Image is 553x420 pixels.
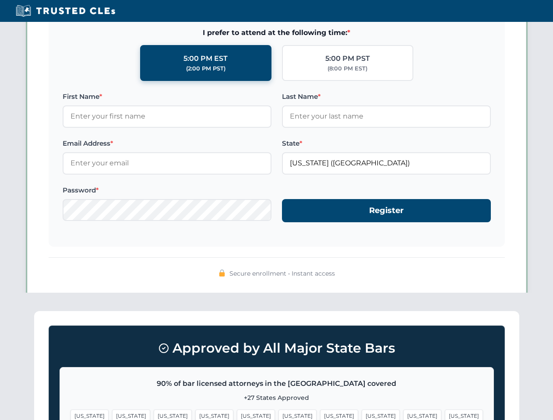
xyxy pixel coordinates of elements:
[63,152,271,174] input: Enter your email
[183,53,228,64] div: 5:00 PM EST
[328,64,367,73] div: (8:00 PM EST)
[282,199,491,222] button: Register
[282,91,491,102] label: Last Name
[229,269,335,278] span: Secure enrollment • Instant access
[70,393,483,402] p: +27 States Approved
[63,138,271,149] label: Email Address
[282,152,491,174] input: Florida (FL)
[60,336,494,360] h3: Approved by All Major State Bars
[186,64,225,73] div: (2:00 PM PST)
[63,91,271,102] label: First Name
[218,269,225,276] img: 🔒
[63,105,271,127] input: Enter your first name
[282,138,491,149] label: State
[70,378,483,389] p: 90% of bar licensed attorneys in the [GEOGRAPHIC_DATA] covered
[63,185,271,196] label: Password
[325,53,370,64] div: 5:00 PM PST
[282,105,491,127] input: Enter your last name
[13,4,118,17] img: Trusted CLEs
[63,27,491,38] span: I prefer to attend at the following time:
